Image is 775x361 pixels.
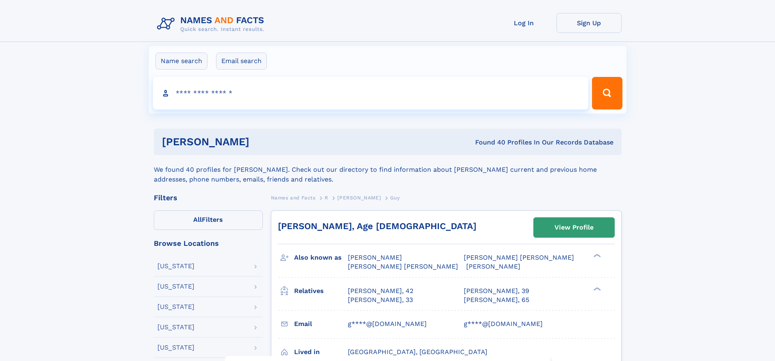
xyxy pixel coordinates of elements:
[278,221,476,231] a: [PERSON_NAME], Age [DEMOGRAPHIC_DATA]
[390,195,400,201] span: Guy
[464,254,574,261] span: [PERSON_NAME] [PERSON_NAME]
[464,295,529,304] a: [PERSON_NAME], 65
[154,194,263,201] div: Filters
[153,77,589,109] input: search input
[534,218,614,237] a: View Profile
[557,13,622,33] a: Sign Up
[337,193,381,203] a: [PERSON_NAME]
[216,53,267,70] label: Email search
[592,77,622,109] button: Search Button
[337,195,381,201] span: [PERSON_NAME]
[294,251,348,265] h3: Also known as
[271,193,316,203] a: Names and Facts
[592,253,601,258] div: ❯
[294,317,348,331] h3: Email
[362,138,613,147] div: Found 40 Profiles In Our Records Database
[157,344,194,351] div: [US_STATE]
[325,193,328,203] a: R
[154,13,271,35] img: Logo Names and Facts
[154,155,622,184] div: We found 40 profiles for [PERSON_NAME]. Check out our directory to find information about [PERSON...
[555,218,594,237] div: View Profile
[348,287,413,295] a: [PERSON_NAME], 42
[325,195,328,201] span: R
[348,295,413,304] a: [PERSON_NAME], 33
[491,13,557,33] a: Log In
[157,324,194,330] div: [US_STATE]
[193,216,202,223] span: All
[157,263,194,269] div: [US_STATE]
[466,263,520,270] span: [PERSON_NAME]
[464,287,529,295] a: [PERSON_NAME], 39
[348,348,487,356] span: [GEOGRAPHIC_DATA], [GEOGRAPHIC_DATA]
[162,137,362,147] h1: [PERSON_NAME]
[592,286,601,291] div: ❯
[348,254,402,261] span: [PERSON_NAME]
[154,210,263,230] label: Filters
[157,283,194,290] div: [US_STATE]
[294,345,348,359] h3: Lived in
[157,304,194,310] div: [US_STATE]
[294,284,348,298] h3: Relatives
[155,53,207,70] label: Name search
[154,240,263,247] div: Browse Locations
[348,263,458,270] span: [PERSON_NAME] [PERSON_NAME]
